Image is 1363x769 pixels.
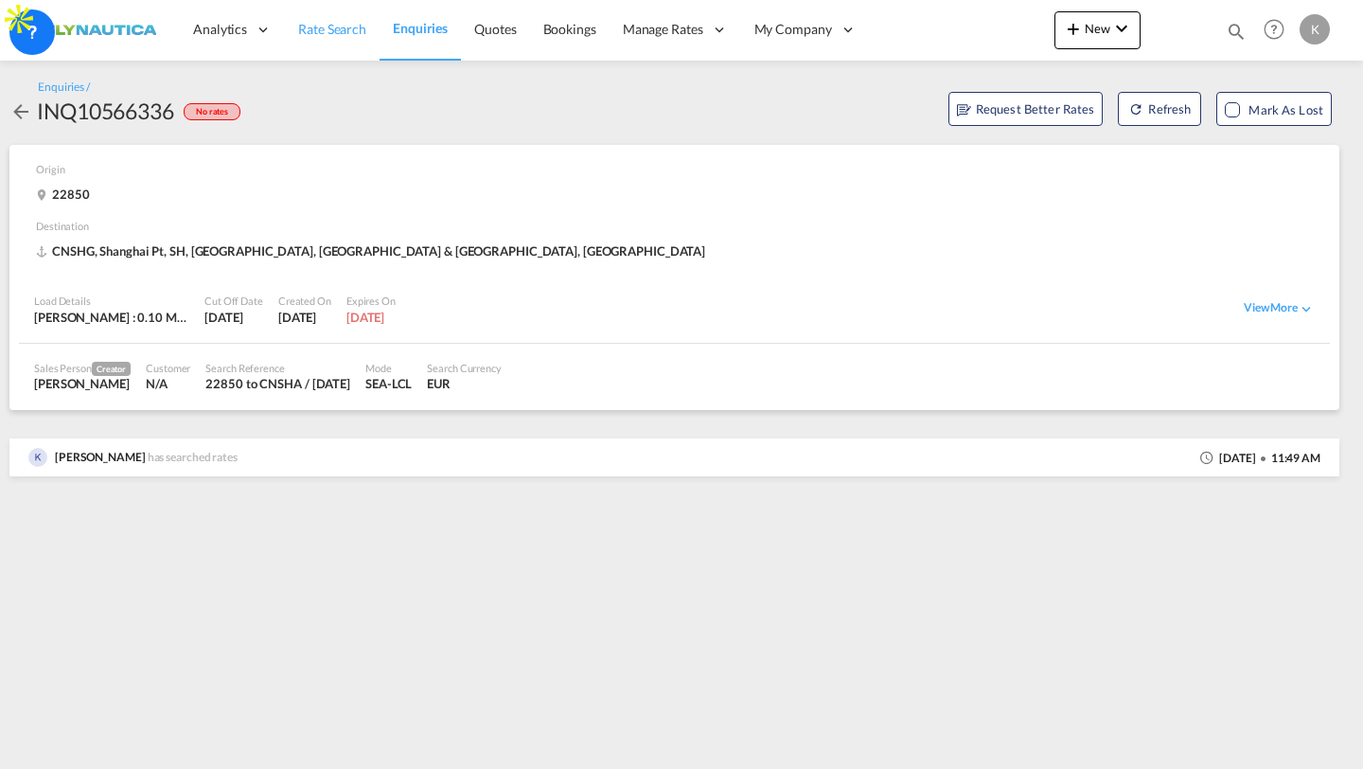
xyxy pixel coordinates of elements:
img: 8SiqDhAAAABklEQVQDAO701Fsr4g4OAAAAAElFTkSuQmCC [28,448,47,467]
div: Kirk Aranha [34,375,131,392]
md-checkbox: Mark as Lost [1225,100,1323,119]
div: Origin [36,162,1322,186]
div: Load Details [34,294,189,308]
div: Mode [365,361,412,375]
md-icon: icon-checkbox-blank-circle [1261,456,1266,461]
span: has searched rates [148,450,242,464]
div: N/A [146,375,190,392]
div: EUR [427,375,502,392]
span: Request Better Rates [957,99,1095,118]
div: 9 Sep 2025 [278,309,331,326]
button: icon-refreshRefresh [1118,92,1201,126]
div: 8 Dec 2025 [346,309,396,326]
md-icon: icon-refresh [1128,101,1143,116]
div: Enquiries / [38,80,90,96]
span: [PERSON_NAME] [55,450,146,464]
button: assets/icons/custom/RBR.svgRequest Better Rates [948,92,1104,126]
div: [DATE] 11:49 AM [1199,448,1320,469]
div: Search Reference [205,361,350,375]
div: 22850 to CNSHA / 9 Sep 2025 [205,375,350,392]
div: [PERSON_NAME] : 0.10 MT | Volumetric Wt : 100.00 CBM | Chargeable Wt : 100.00 W/M [34,309,189,326]
div: Created On [278,294,331,308]
md-icon: icon-clock [1199,450,1214,465]
div: 22850 [36,186,95,203]
md-icon: icon-chevron-down [1298,300,1315,317]
div: View Moreicon-chevron-down [1244,300,1315,317]
button: Mark as Lost [1216,92,1332,126]
div: Cut Off Date [204,294,263,308]
div: 9 Sep 2025 [204,309,263,326]
md-icon: assets/icons/custom/RBR.svg [957,103,971,117]
div: Sales Person [34,361,131,376]
div: INQ10566336 [37,96,174,126]
span: Creator [92,362,131,376]
span: CNSHG, Shanghai Pt, SH, [GEOGRAPHIC_DATA], [GEOGRAPHIC_DATA] & [GEOGRAPHIC_DATA], [GEOGRAPHIC_DATA] [36,242,710,259]
div: No rates [184,103,240,121]
div: icon-arrow-left [9,96,37,126]
div: Expires On [346,294,396,308]
md-icon: icon-arrow-left [9,100,32,123]
div: Mark as Lost [1248,100,1323,119]
div: Customer [146,361,190,375]
div: Destination [36,219,1322,242]
div: SEA-LCL [365,375,412,392]
div: Search Currency [427,361,502,375]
